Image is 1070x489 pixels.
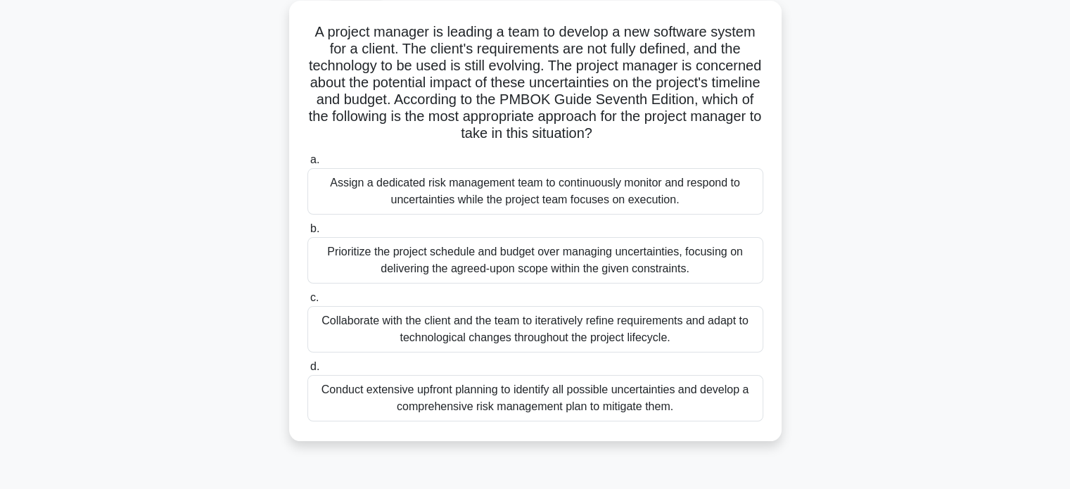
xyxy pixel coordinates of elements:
span: a. [310,153,319,165]
span: b. [310,222,319,234]
div: Collaborate with the client and the team to iteratively refine requirements and adapt to technolo... [307,306,763,353]
div: Prioritize the project schedule and budget over managing uncertainties, focusing on delivering th... [307,237,763,284]
h5: A project manager is leading a team to develop a new software system for a client. The client's r... [306,23,765,143]
span: d. [310,360,319,372]
div: Assign a dedicated risk management team to continuously monitor and respond to uncertainties whil... [307,168,763,215]
span: c. [310,291,319,303]
div: Conduct extensive upfront planning to identify all possible uncertainties and develop a comprehen... [307,375,763,421]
